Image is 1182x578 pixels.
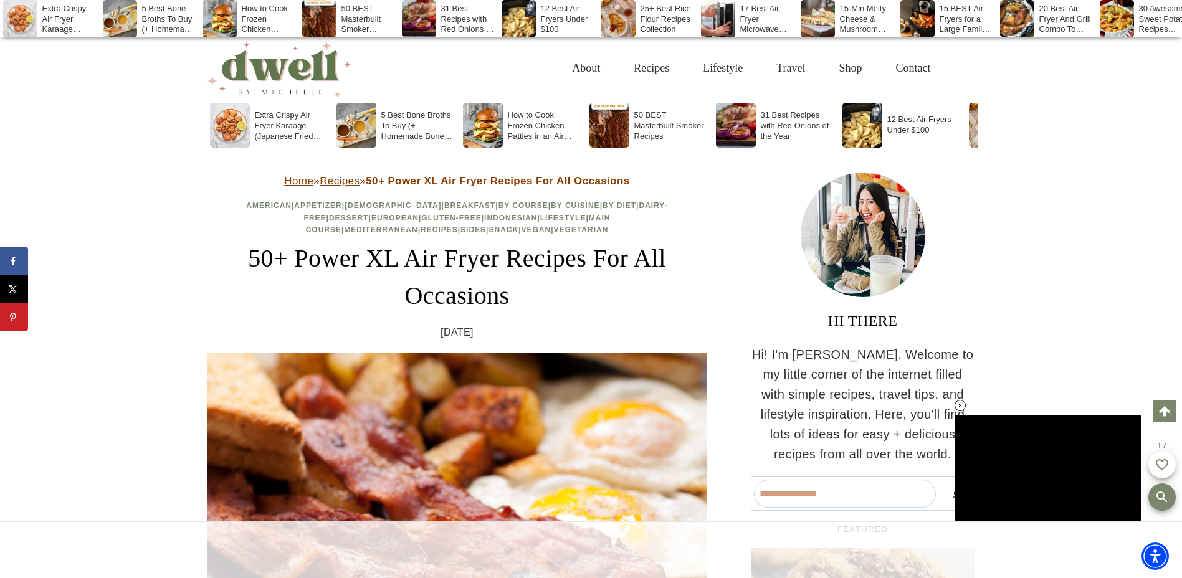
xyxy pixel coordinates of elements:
a: Main Course [306,214,611,234]
a: By Diet [603,201,636,210]
time: [DATE] [441,325,474,341]
a: Recipes [617,48,686,88]
iframe: Advertisement [365,522,818,578]
iframe: Advertisement [770,125,956,280]
a: Travel [760,48,822,88]
h1: 50+ Power XL Air Fryer Recipes For All Occasions [207,240,707,315]
a: About [555,48,617,88]
a: Appetizer [294,201,341,210]
a: Breakfast [444,201,495,210]
a: Mediterranean [344,225,417,234]
a: Vegetarian [554,225,609,234]
a: Dairy-Free [304,201,668,222]
h3: HI THERE [751,310,975,332]
div: Accessibility Menu [1141,542,1169,570]
span: | | | | | | | | | | | | | | | | | | | [246,201,667,234]
a: Shop [822,48,879,88]
span: » » [284,175,629,187]
a: American [246,201,292,210]
a: Contact [879,48,948,88]
a: Dessert [329,214,369,222]
a: Recipes [421,225,458,234]
a: By Course [498,201,548,210]
a: Gluten-Free [421,214,481,222]
nav: Primary Navigation [555,48,947,88]
a: Snack [489,225,518,234]
a: Recipes [320,175,360,187]
a: Lifestyle [540,214,586,222]
a: Home [284,175,313,187]
img: DWELL by michelle [207,39,351,97]
a: Sides [460,225,486,234]
strong: 50+ Power XL Air Fryer Recipes For All Occasions [366,175,629,187]
a: Indonesian [484,214,537,222]
a: Scroll to top [1153,400,1176,422]
a: Vegan [522,225,551,234]
a: European [371,214,419,222]
p: Hi! I'm [PERSON_NAME]. Welcome to my little corner of the internet filled with simple recipes, tr... [751,344,975,464]
a: By Cuisine [551,201,599,210]
a: [DEMOGRAPHIC_DATA] [345,201,442,210]
a: Lifestyle [686,48,760,88]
